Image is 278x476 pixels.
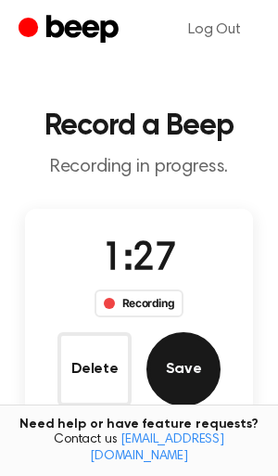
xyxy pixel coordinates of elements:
h1: Record a Beep [15,111,263,141]
p: Recording in progress. [15,156,263,179]
span: 1:27 [102,240,176,279]
a: Log Out [170,7,259,52]
button: Save Audio Record [146,332,221,406]
span: Contact us [11,432,267,465]
a: [EMAIL_ADDRESS][DOMAIN_NAME] [90,433,224,463]
button: Delete Audio Record [57,332,132,406]
a: Beep [19,12,123,48]
div: Recording [95,289,184,317]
